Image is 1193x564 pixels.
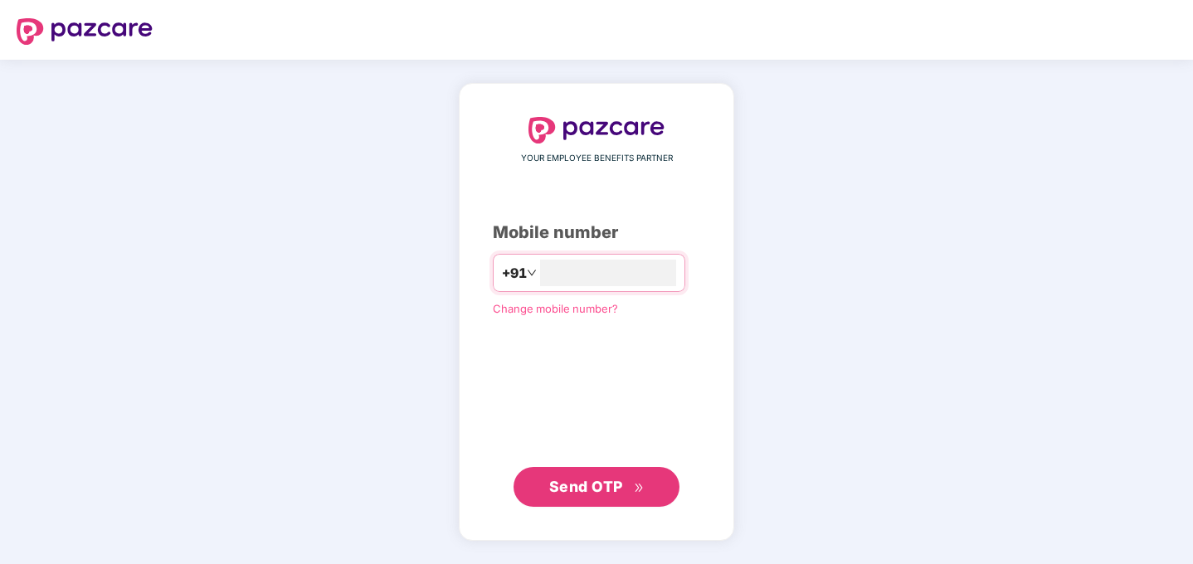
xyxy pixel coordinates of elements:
[502,263,527,284] span: +91
[527,268,537,278] span: down
[17,18,153,45] img: logo
[521,152,673,165] span: YOUR EMPLOYEE BENEFITS PARTNER
[493,302,618,315] a: Change mobile number?
[493,220,700,246] div: Mobile number
[528,117,665,143] img: logo
[514,467,679,507] button: Send OTPdouble-right
[549,478,623,495] span: Send OTP
[634,483,645,494] span: double-right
